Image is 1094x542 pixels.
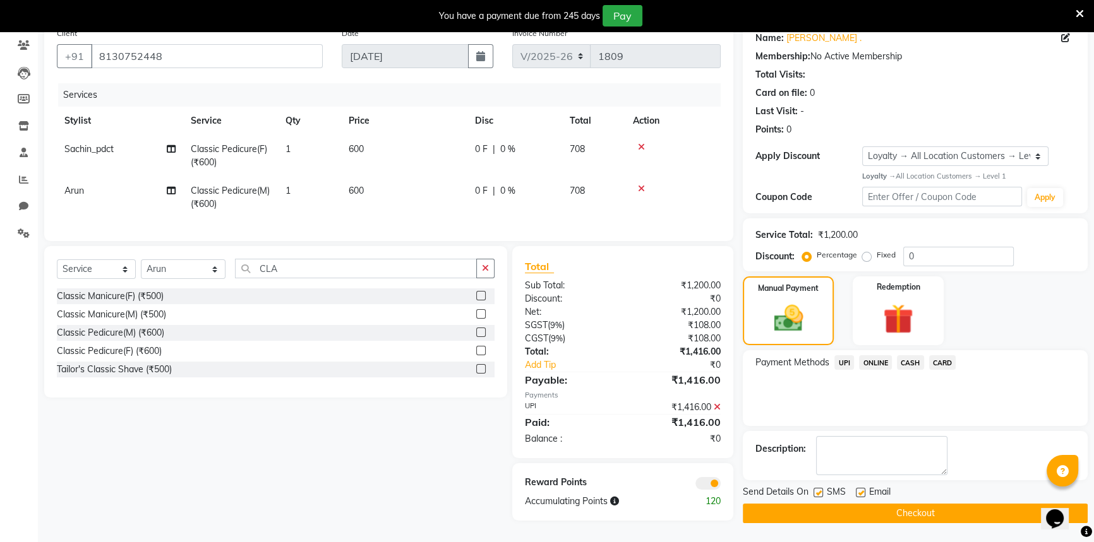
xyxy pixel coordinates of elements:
[515,476,623,490] div: Reward Points
[859,355,892,370] span: ONLINE
[512,28,567,39] label: Invoice Number
[623,415,730,430] div: ₹1,416.00
[183,107,278,135] th: Service
[57,290,164,303] div: Classic Manicure(F) (₹500)
[755,50,1075,63] div: No Active Membership
[676,495,730,508] div: 120
[877,249,896,261] label: Fixed
[91,44,323,68] input: Search by Name/Mobile/Email/Code
[515,332,623,345] div: ( )
[570,185,585,196] span: 708
[929,355,956,370] span: CARD
[877,281,920,293] label: Redemption
[57,107,183,135] th: Stylist
[743,504,1088,523] button: Checkout
[475,143,488,156] span: 0 F
[191,143,267,168] span: Classic Pedicure(F) (₹600)
[515,358,641,372] a: Add Tip
[57,326,164,339] div: Classic Pedicure(M) (₹600)
[57,44,92,68] button: +91
[862,172,896,180] strong: Loyalty →
[818,228,858,242] div: ₹1,200.00
[623,319,730,332] div: ₹108.00
[525,260,554,273] span: Total
[562,107,625,135] th: Total
[286,143,291,155] span: 1
[623,279,730,292] div: ₹1,200.00
[500,143,515,156] span: 0 %
[341,107,467,135] th: Price
[800,105,804,118] div: -
[278,107,341,135] th: Qty
[623,345,730,358] div: ₹1,416.00
[755,356,829,369] span: Payment Methods
[623,305,730,319] div: ₹1,200.00
[623,432,730,445] div: ₹0
[493,184,495,197] span: |
[755,32,784,45] div: Name:
[515,401,623,414] div: UPI
[755,123,784,136] div: Points:
[755,442,806,456] div: Description:
[515,345,623,358] div: Total:
[834,355,854,370] span: UPI
[57,345,162,358] div: Classic Pedicure(F) (₹600)
[235,259,477,278] input: Search or Scan
[623,372,730,387] div: ₹1,416.00
[874,300,923,338] img: _gift.svg
[551,333,563,343] span: 9%
[755,228,813,242] div: Service Total:
[623,292,730,305] div: ₹0
[623,332,730,345] div: ₹108.00
[515,432,623,445] div: Balance :
[827,485,846,501] span: SMS
[765,302,812,335] img: _cash.svg
[525,390,721,401] div: Payments
[500,184,515,197] span: 0 %
[810,86,815,100] div: 0
[515,292,623,305] div: Discount:
[349,185,364,196] span: 600
[57,363,172,376] div: Tailor's Classic Shave (₹500)
[64,185,84,196] span: Arun
[550,320,562,330] span: 9%
[570,143,585,155] span: 708
[640,358,730,372] div: ₹0
[342,28,359,39] label: Date
[755,50,810,63] div: Membership:
[515,495,677,508] div: Accumulating Points
[57,28,77,39] label: Client
[191,185,270,209] span: Classic Pedicure(M) (₹600)
[515,279,623,292] div: Sub Total:
[862,171,1075,182] div: All Location Customers → Level 1
[897,355,924,370] span: CASH
[525,333,548,344] span: CGST
[1041,492,1081,529] iframe: chat widget
[64,143,114,155] span: Sachin_pdct
[743,485,808,501] span: Send Details On
[755,150,862,163] div: Apply Discount
[817,249,857,261] label: Percentage
[58,83,730,107] div: Services
[869,485,891,501] span: Email
[755,191,862,204] div: Coupon Code
[862,187,1022,206] input: Enter Offer / Coupon Code
[349,143,364,155] span: 600
[1027,188,1063,207] button: Apply
[758,283,819,294] label: Manual Payment
[515,415,623,430] div: Paid:
[603,5,642,27] button: Pay
[439,9,600,23] div: You have a payment due from 245 days
[525,319,548,331] span: SGST
[515,372,623,387] div: Payable:
[755,68,805,81] div: Total Visits:
[755,250,795,263] div: Discount:
[57,308,166,321] div: Classic Manicure(M) (₹500)
[286,185,291,196] span: 1
[493,143,495,156] span: |
[755,86,807,100] div: Card on file:
[786,32,862,45] a: [PERSON_NAME] .
[786,123,791,136] div: 0
[467,107,562,135] th: Disc
[515,319,623,332] div: ( )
